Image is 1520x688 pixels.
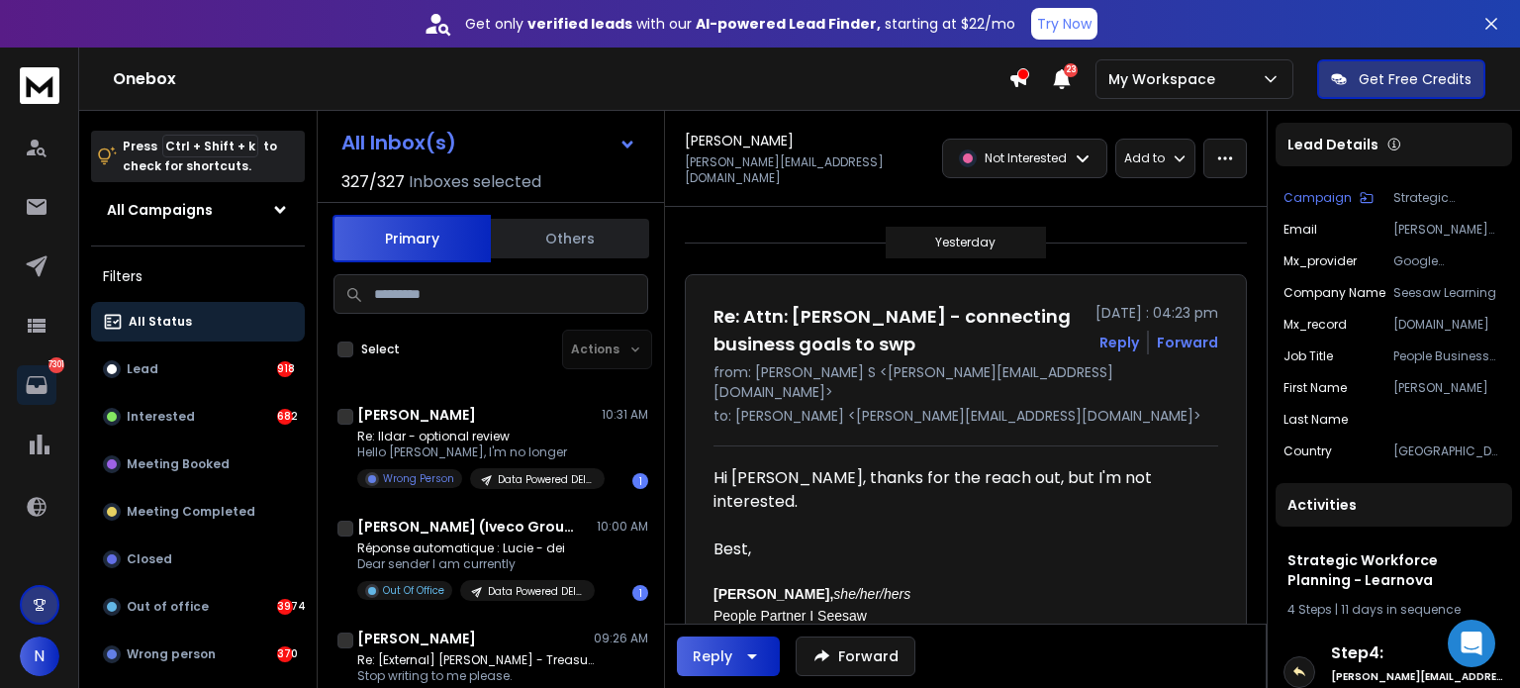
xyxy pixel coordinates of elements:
p: Dear sender I am currently [357,556,595,572]
p: [GEOGRAPHIC_DATA], [US_STATE] [1393,443,1504,459]
span: 23 [1064,63,1078,77]
p: [PERSON_NAME][EMAIL_ADDRESS][DOMAIN_NAME] [685,154,930,186]
p: Re: [External] [PERSON_NAME] - Treasury [357,652,595,668]
div: 918 [277,361,293,377]
div: | [1287,602,1500,618]
span: 327 / 327 [341,170,405,194]
h6: Step 4 : [1331,641,1504,665]
div: Forward [1157,333,1218,352]
h1: All Inbox(s) [341,133,456,152]
p: Press to check for shortcuts. [123,137,277,176]
p: Yesterday [935,235,996,250]
p: Réponse automatique : Lucie - dei [357,541,595,556]
p: from: [PERSON_NAME] S <[PERSON_NAME][EMAIL_ADDRESS][DOMAIN_NAME]> [713,362,1218,402]
div: 1 [632,585,648,601]
div: Best, [713,538,1202,561]
p: Strategic Workforce Planning - Learnova [1393,190,1504,206]
button: Campaign [1283,190,1374,206]
p: Last Name [1283,412,1348,428]
h1: [PERSON_NAME] [357,405,476,425]
p: mx_record [1283,317,1347,333]
p: job title [1283,348,1333,364]
div: Hi [PERSON_NAME], thanks for the reach out, but I'm not interested. [713,466,1202,514]
p: Meeting Booked [127,456,230,472]
h1: Re: Attn: [PERSON_NAME] - connecting business goals to swp [713,303,1084,358]
i: she/her/hers [833,586,910,602]
button: All Inbox(s) [326,123,652,162]
p: Add to [1124,150,1165,166]
p: Re: Ildar - optional review [357,429,595,444]
div: Reply [693,646,732,666]
button: Interested682 [91,397,305,437]
p: mx_provider [1283,253,1357,269]
p: People Business Partner, GTM [1393,348,1504,364]
span: [PERSON_NAME], [713,586,833,602]
p: Seesaw Learning [1393,285,1504,301]
p: Wrong person [127,646,216,662]
span: People Partner I Seesaw [713,608,867,624]
button: Get Free Credits [1317,59,1485,99]
p: Meeting Completed [127,504,255,520]
button: Closed [91,540,305,579]
p: 10:31 AM [602,407,648,423]
label: Select [361,342,400,357]
div: 370 [277,646,293,662]
p: Hello [PERSON_NAME], I'm no longer [357,444,595,460]
p: 10:00 AM [597,519,648,535]
p: [PERSON_NAME] [1393,380,1504,396]
button: Others [491,217,649,260]
p: Data Powered DEI - Keynotive [488,584,583,599]
p: country [1283,443,1332,459]
button: Forward [796,637,915,676]
h6: [PERSON_NAME][EMAIL_ADDRESS][DOMAIN_NAME] [1331,669,1504,684]
p: My Workspace [1108,69,1223,89]
button: N [20,637,59,676]
div: 3974 [277,599,293,615]
p: All Status [129,314,192,330]
h1: [PERSON_NAME] [685,131,794,150]
h1: Onebox [113,67,1008,91]
p: Try Now [1037,14,1092,34]
p: 7301 [48,357,64,373]
button: Reply [677,637,780,676]
button: Wrong person370 [91,635,305,674]
p: Google Workspace [1393,253,1504,269]
p: First Name [1283,380,1347,396]
p: Data Powered DEI - Keynotive [498,472,593,487]
p: Interested [127,409,195,425]
p: Out of office [127,599,209,615]
p: Closed [127,551,172,567]
div: Open Intercom Messenger [1448,620,1495,667]
div: 1 [632,473,648,489]
p: Wrong Person [383,471,454,486]
h1: Strategic Workforce Planning - Learnova [1287,550,1500,590]
button: Try Now [1031,8,1097,40]
button: Out of office3974 [91,587,305,627]
p: [DATE] : 04:23 pm [1095,303,1218,323]
button: All Campaigns [91,190,305,230]
button: Lead918 [91,349,305,389]
p: Lead [127,361,158,377]
p: Lead Details [1287,135,1378,154]
span: 4 Steps [1287,601,1332,618]
img: logo [20,67,59,104]
h1: [PERSON_NAME] (Iveco Group) [357,517,575,537]
p: Company Name [1283,285,1385,301]
p: [DOMAIN_NAME] [1393,317,1504,333]
button: All Status [91,302,305,342]
p: 09:26 AM [594,631,648,646]
h3: Filters [91,262,305,290]
button: Reply [1099,333,1139,352]
p: Get Free Credits [1359,69,1472,89]
button: Primary [332,215,491,262]
button: Meeting Booked [91,444,305,484]
h1: [PERSON_NAME] [357,629,476,648]
p: Not Interested [985,150,1067,166]
p: Out Of Office [383,583,444,598]
span: 11 days in sequence [1341,601,1461,618]
p: Campaign [1283,190,1352,206]
a: 7301 [17,365,56,405]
